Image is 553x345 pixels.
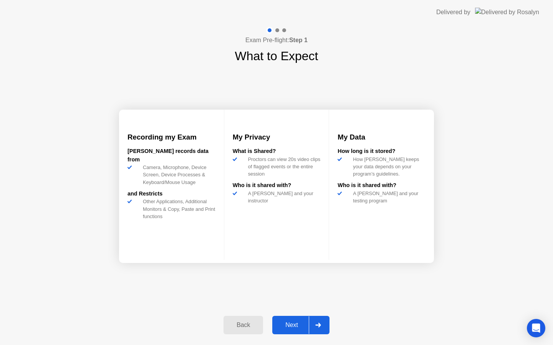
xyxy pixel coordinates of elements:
div: and Restricts [127,190,215,198]
div: Back [226,322,261,329]
h4: Exam Pre-flight: [245,36,308,45]
h3: My Data [338,132,426,143]
div: Open Intercom Messenger [527,319,545,337]
div: Who is it shared with? [338,181,426,190]
div: How long is it stored? [338,147,426,156]
div: Camera, Microphone, Device Screen, Device Processes & Keyboard/Mouse Usage [140,164,215,186]
div: Delivered by [436,8,470,17]
div: Proctors can view 20s video clips of flagged events or the entire session [245,156,321,178]
div: How [PERSON_NAME] keeps your data depends on your program’s guidelines. [350,156,426,178]
div: [PERSON_NAME] records data from [127,147,215,164]
button: Back [224,316,263,334]
div: Next [275,322,309,329]
b: Step 1 [289,37,308,43]
div: A [PERSON_NAME] and your testing program [350,190,426,204]
div: What is Shared? [233,147,321,156]
h3: Recording my Exam [127,132,215,143]
img: Delivered by Rosalyn [475,8,539,16]
div: Other Applications, Additional Monitors & Copy, Paste and Print functions [140,198,215,220]
div: A [PERSON_NAME] and your instructor [245,190,321,204]
h3: My Privacy [233,132,321,143]
div: Who is it shared with? [233,181,321,190]
h1: What to Expect [235,47,318,65]
button: Next [272,316,329,334]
